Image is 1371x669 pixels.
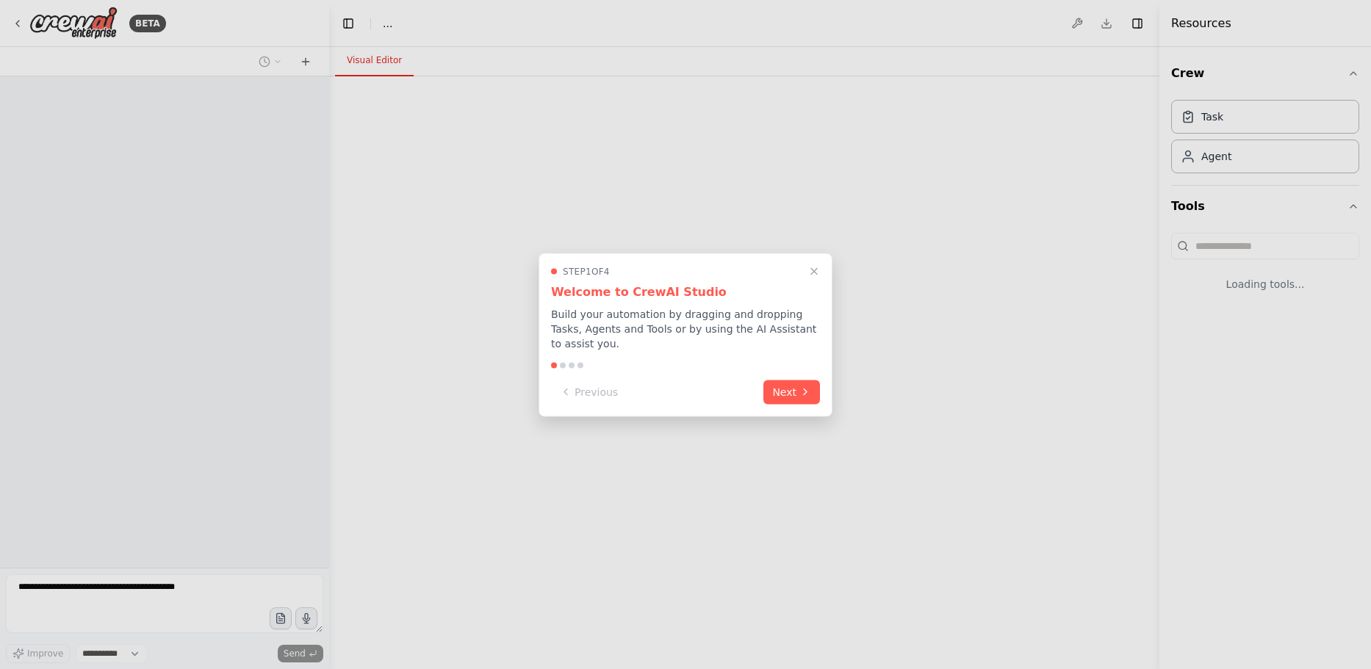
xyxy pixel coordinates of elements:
[551,380,627,404] button: Previous
[763,380,820,404] button: Next
[563,265,610,277] span: Step 1 of 4
[551,306,820,350] p: Build your automation by dragging and dropping Tasks, Agents and Tools or by using the AI Assista...
[805,262,823,280] button: Close walkthrough
[551,283,820,300] h3: Welcome to CrewAI Studio
[338,13,359,34] button: Hide left sidebar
